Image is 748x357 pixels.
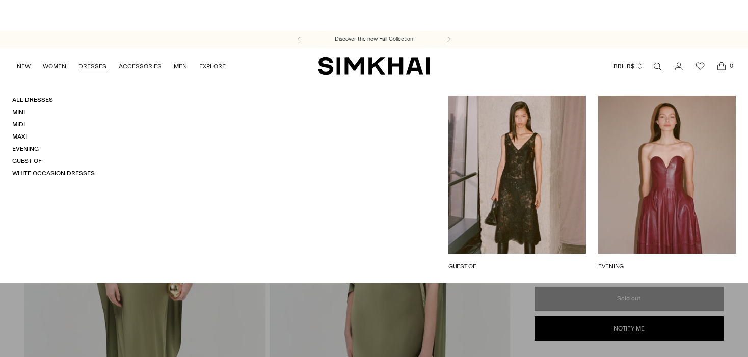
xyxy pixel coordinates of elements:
a: SIMKHAI [318,56,430,76]
a: Open search modal [647,56,667,76]
a: WOMEN [43,55,66,77]
button: BRL R$ [613,55,644,77]
span: 0 [727,61,736,70]
a: Open cart modal [711,56,732,76]
a: NEW [17,55,31,77]
a: Go to the account page [669,56,689,76]
a: DRESSES [78,55,106,77]
a: EXPLORE [199,55,226,77]
a: Wishlist [690,56,710,76]
a: Discover the new Fall Collection [335,35,413,43]
a: ACCESSORIES [119,55,162,77]
a: MEN [174,55,187,77]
